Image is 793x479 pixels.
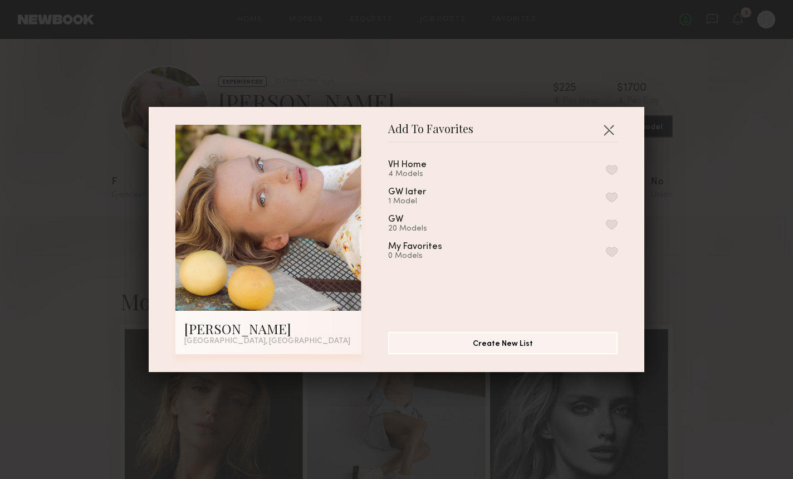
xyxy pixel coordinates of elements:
[388,224,430,233] div: 20 Models
[388,197,453,206] div: 1 Model
[388,332,618,354] button: Create New List
[388,170,453,179] div: 4 Models
[184,338,353,345] div: [GEOGRAPHIC_DATA], [GEOGRAPHIC_DATA]
[388,188,426,197] div: GW later
[388,160,427,170] div: VH Home
[600,121,618,139] button: Close
[388,215,403,224] div: GW
[184,320,353,338] div: [PERSON_NAME]
[388,125,473,141] span: Add To Favorites
[388,252,469,261] div: 0 Models
[388,242,442,252] div: My Favorites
